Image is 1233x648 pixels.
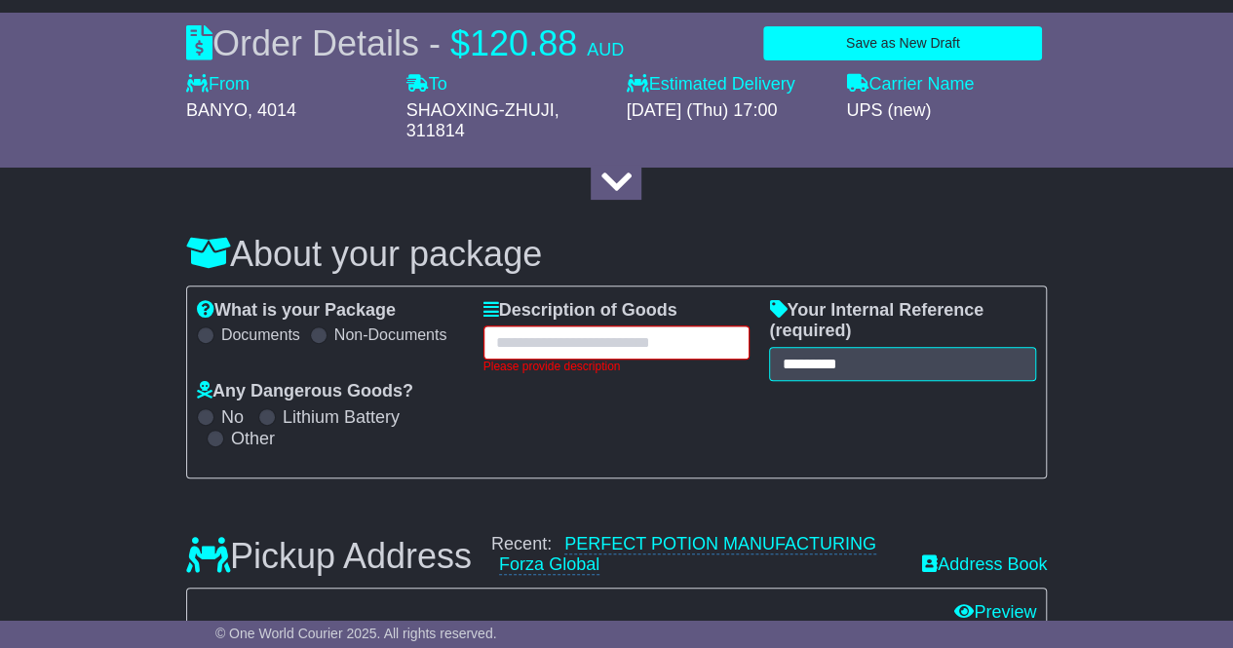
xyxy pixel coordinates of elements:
span: SHAOXING-ZHUJI [406,100,555,120]
label: Non-Documents [334,325,447,344]
h3: Pickup Address [186,537,472,576]
a: Preview [954,602,1036,622]
label: Your Internal Reference (required) [769,300,1036,342]
span: AUD [587,40,624,59]
div: Recent: [491,534,903,576]
label: No [221,407,244,429]
label: Lithium Battery [283,407,400,429]
div: [DATE] (Thu) 17:00 [626,100,827,122]
a: Forza Global [499,554,599,575]
a: Address Book [922,554,1047,576]
span: BANYO [186,100,248,120]
span: © One World Courier 2025. All rights reserved. [215,626,497,641]
a: PERFECT POTION MANUFACTURING [564,534,876,554]
label: Documents [221,325,300,344]
label: What is your Package [197,300,396,322]
label: Estimated Delivery [626,74,827,95]
div: Order Details - [186,22,624,64]
span: , 4014 [248,100,296,120]
label: Any Dangerous Goods? [197,381,413,402]
button: Save as New Draft [763,26,1042,60]
span: $ [450,23,470,63]
span: , 311814 [406,100,559,141]
label: Other [231,429,275,450]
div: Please provide description [483,360,751,373]
h3: About your package [186,235,1047,274]
label: To [406,74,447,95]
span: 120.88 [470,23,577,63]
label: Carrier Name [846,74,974,95]
div: UPS (new) [846,100,1047,122]
label: Description of Goods [483,300,677,322]
label: From [186,74,250,95]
